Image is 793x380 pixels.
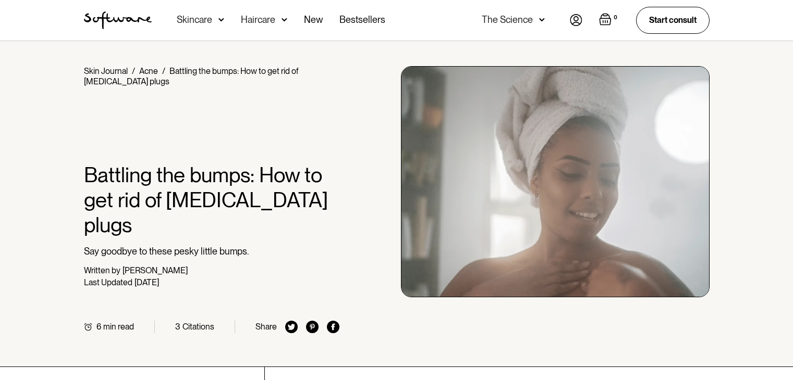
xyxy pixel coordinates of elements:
[175,322,180,332] div: 3
[103,322,134,332] div: min read
[84,66,298,86] div: Battling the bumps: How to get rid of [MEDICAL_DATA] plugs
[306,321,319,333] img: pinterest icon
[241,15,275,25] div: Haircare
[84,277,132,287] div: Last Updated
[135,277,159,287] div: [DATE]
[218,15,224,25] img: arrow down
[84,265,120,275] div: Written by
[84,11,152,29] img: Software Logo
[612,13,619,22] div: 0
[182,322,214,332] div: Citations
[84,246,340,257] p: Say goodbye to these pesky little bumps.
[282,15,287,25] img: arrow down
[539,15,545,25] img: arrow down
[255,322,277,332] div: Share
[285,321,298,333] img: twitter icon
[84,66,128,76] a: Skin Journal
[132,66,135,76] div: /
[84,162,340,237] h1: Battling the bumps: How to get rid of [MEDICAL_DATA] plugs
[139,66,158,76] a: Acne
[162,66,165,76] div: /
[96,322,101,332] div: 6
[177,15,212,25] div: Skincare
[327,321,339,333] img: facebook icon
[84,11,152,29] a: home
[636,7,710,33] a: Start consult
[123,265,188,275] div: [PERSON_NAME]
[599,13,619,28] a: Open empty cart
[482,15,533,25] div: The Science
